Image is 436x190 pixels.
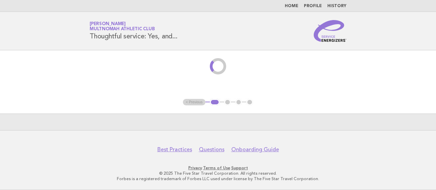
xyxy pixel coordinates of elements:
a: Best Practices [157,146,192,153]
a: Home [285,4,298,8]
p: Forbes is a registered trademark of Forbes LLC used under license by The Five Star Travel Corpora... [10,176,426,182]
a: [PERSON_NAME]Multnomah Athletic Club [90,22,155,31]
a: History [327,4,346,8]
img: Service Energizers [314,20,346,42]
a: Support [231,166,248,170]
a: Onboarding Guide [231,146,279,153]
a: Terms of Use [203,166,230,170]
h1: Thoughtful service: Yes, and... [90,22,177,40]
span: Multnomah Athletic Club [90,27,155,32]
a: Profile [304,4,322,8]
p: © 2025 The Five Star Travel Corporation. All rights reserved. [10,171,426,176]
p: · · [10,165,426,171]
a: Privacy [188,166,202,170]
a: Questions [199,146,224,153]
